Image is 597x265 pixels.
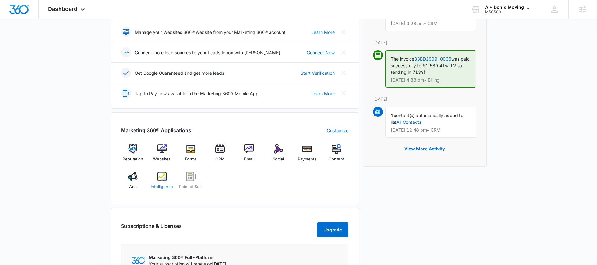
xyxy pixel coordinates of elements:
[149,254,226,261] p: Marketing 360® Full-Platform
[135,49,280,56] p: Connect more lead sources to your Leads Inbox with [PERSON_NAME]
[215,156,225,162] span: CRM
[327,127,348,134] a: Customize
[485,10,531,14] div: account id
[135,29,285,35] p: Manage your Websites 360® website from your Marketing 360® account
[135,90,259,97] p: Tap to Pay now available in the Marketing 360® Mobile App
[208,144,232,167] a: CRM
[324,144,348,167] a: Content
[317,222,348,237] button: Upgrade
[298,156,317,162] span: Payments
[131,257,145,264] img: Marketing 360 Logo
[338,68,348,78] button: Close
[121,127,191,134] h2: Marketing 360® Applications
[121,172,145,194] a: Ads
[373,96,476,102] p: [DATE]
[129,184,137,190] span: Ads
[151,184,173,190] span: Intelligence
[338,47,348,57] button: Close
[391,78,471,82] p: [DATE] 4:38 pm • Billing
[445,63,453,68] span: with
[391,21,471,26] p: [DATE] 9:28 am • CRM
[179,184,203,190] span: Point of Sale
[414,56,451,62] a: B3BD2909-0036
[153,156,171,162] span: Websites
[121,144,145,167] a: Reputation
[391,113,394,118] span: 1
[185,156,197,162] span: Forms
[391,113,463,125] span: contact(s) automatically added to list
[328,156,344,162] span: Content
[311,90,335,97] a: Learn More
[150,144,174,167] a: Websites
[273,156,284,162] span: Social
[48,6,77,12] span: Dashboard
[150,172,174,194] a: Intelligence
[485,5,531,10] div: account name
[398,141,451,156] button: View More Activity
[311,29,335,35] a: Learn More
[179,172,203,194] a: Point of Sale
[373,39,476,46] p: [DATE]
[295,144,319,167] a: Payments
[307,49,335,56] a: Connect Now
[179,144,203,167] a: Forms
[244,156,254,162] span: Email
[423,63,445,68] span: $1,589.41
[237,144,261,167] a: Email
[391,56,414,62] span: The invoice
[396,119,421,125] a: All Contacts
[338,88,348,98] button: Close
[338,27,348,37] button: Close
[301,70,335,76] a: Start Verification
[135,70,224,76] p: Get Google Guaranteed and get more leads
[123,156,143,162] span: Reputation
[121,222,182,235] h2: Subscriptions & Licenses
[391,128,471,132] p: [DATE] 12:48 pm • CRM
[266,144,290,167] a: Social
